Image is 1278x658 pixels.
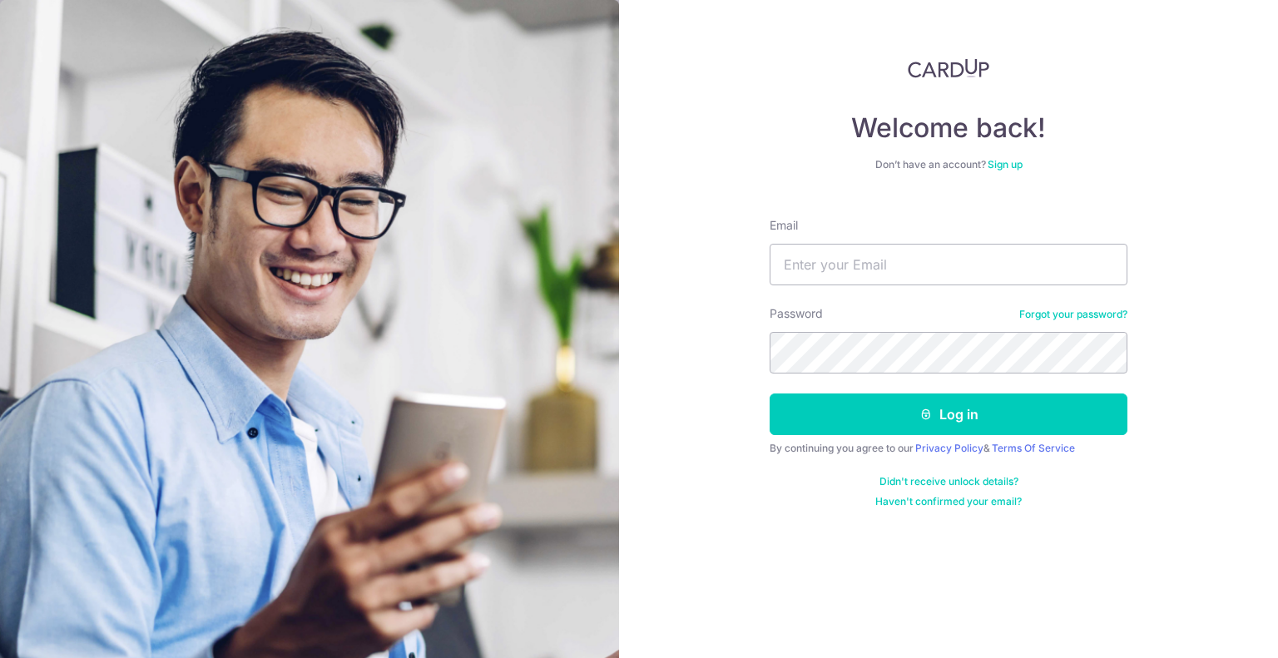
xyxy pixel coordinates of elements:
[908,58,989,78] img: CardUp Logo
[770,217,798,234] label: Email
[915,442,983,454] a: Privacy Policy
[1019,308,1127,321] a: Forgot your password?
[770,305,823,322] label: Password
[770,442,1127,455] div: By continuing you agree to our &
[770,244,1127,285] input: Enter your Email
[770,158,1127,171] div: Don’t have an account?
[770,393,1127,435] button: Log in
[875,495,1022,508] a: Haven't confirmed your email?
[988,158,1023,171] a: Sign up
[992,442,1075,454] a: Terms Of Service
[770,111,1127,145] h4: Welcome back!
[879,475,1018,488] a: Didn't receive unlock details?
